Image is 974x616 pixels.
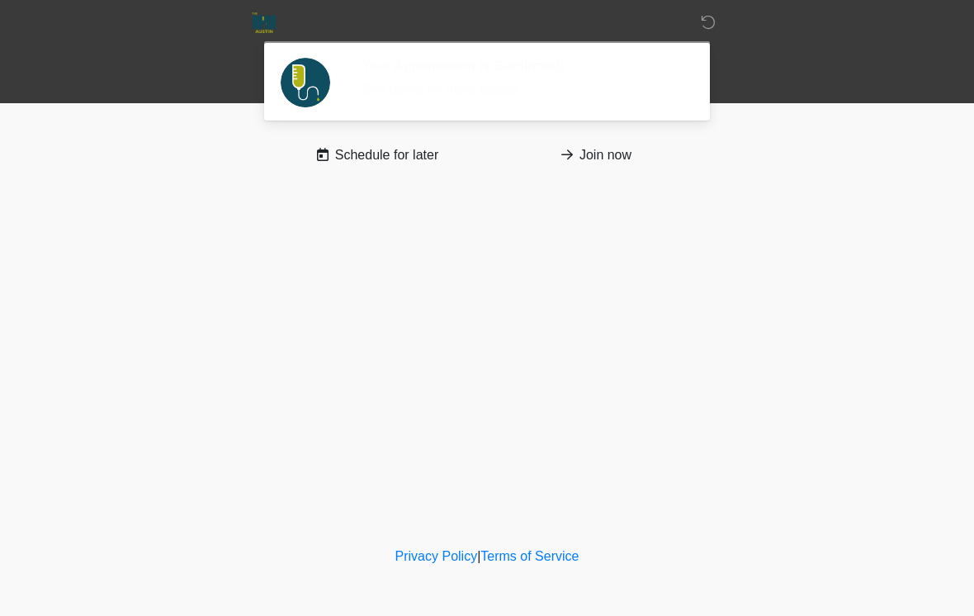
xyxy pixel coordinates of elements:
div: See below for more details. [362,80,681,100]
button: Join now [494,140,699,171]
h2: Your Appointment is Confirmed! [362,58,681,73]
img: Agent Avatar [281,58,330,107]
a: Terms of Service [480,549,579,563]
button: Schedule for later [275,140,480,171]
a: Privacy Policy [395,549,478,563]
a: | [477,549,480,563]
img: The DRIPBaR - Austin The Domain Logo [252,12,276,33]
